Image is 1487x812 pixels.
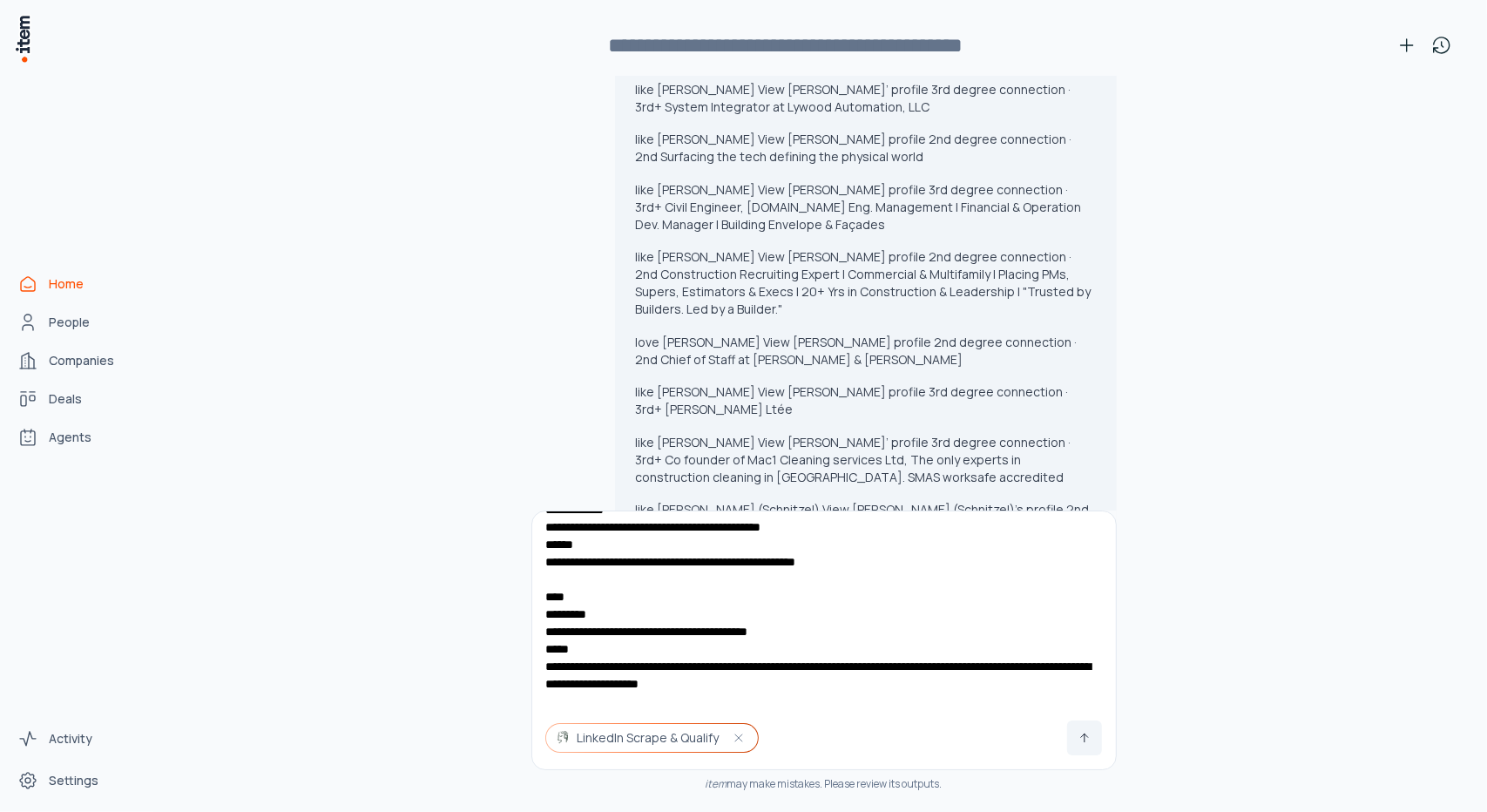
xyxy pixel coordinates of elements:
[49,390,82,408] span: Deals
[10,267,143,301] a: Home
[49,275,84,293] span: Home
[546,724,758,752] button: LinkedIn Scrape & Qualify
[49,314,90,331] span: People
[1067,721,1102,755] button: Send message
[14,14,31,64] img: Item Brain Logo
[557,731,571,745] img: account_manager
[10,721,143,756] a: Activity
[636,181,1096,233] p: like [PERSON_NAME] View [PERSON_NAME] profile 3rd degree connection · 3rd+ Civil Engineer, [DOMAI...
[49,352,114,369] span: Companies
[636,501,1096,553] p: like [PERSON_NAME] (Schnitzel) View [PERSON_NAME] (Schnitzel)’s profile 2nd degree connection · 2...
[531,777,1117,791] div: may make mistakes. Please review its outputs.
[636,248,1096,318] p: like [PERSON_NAME] View [PERSON_NAME] profile 2nd degree connection · 2nd Construction Recruiting...
[706,776,727,791] i: item
[578,729,720,747] span: LinkedIn Scrape & Qualify
[49,730,92,748] span: Activity
[636,434,1096,486] p: like [PERSON_NAME] View [PERSON_NAME]’ profile 3rd degree connection · 3rd+ Co founder of Mac1 Cl...
[10,382,143,416] a: Deals
[10,305,143,340] a: People
[1424,28,1459,63] button: View history
[49,772,98,789] span: Settings
[636,383,1096,418] p: like [PERSON_NAME] View [PERSON_NAME] profile 3rd degree connection · 3rd+ [PERSON_NAME] Ltée
[636,131,1096,166] p: like [PERSON_NAME] View [PERSON_NAME] profile 2nd degree connection · 2nd Surfacing the tech defi...
[1389,28,1424,63] button: New conversation
[10,420,143,455] a: Agents
[49,429,91,446] span: Agents
[10,763,143,798] a: Settings
[10,343,143,378] a: Companies
[636,334,1096,369] p: love [PERSON_NAME] View [PERSON_NAME] profile 2nd degree connection · 2nd Chief of Staff at [PERS...
[636,81,1096,116] p: like [PERSON_NAME] View [PERSON_NAME]’ profile 3rd degree connection · 3rd+ System Integrator at ...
